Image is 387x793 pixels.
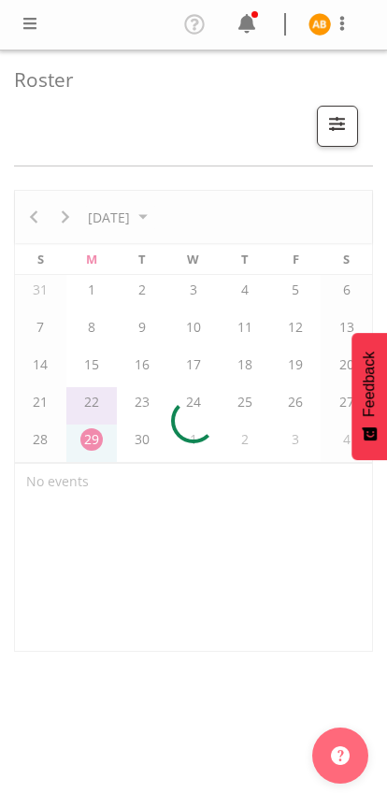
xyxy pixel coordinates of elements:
button: Feedback - Show survey [351,333,387,460]
img: angela-burrill10486.jpg [308,13,331,36]
button: Filter Shifts [317,106,358,147]
span: Feedback [361,352,378,417]
h4: Roster [14,69,358,91]
img: help-xxl-2.png [331,746,350,765]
